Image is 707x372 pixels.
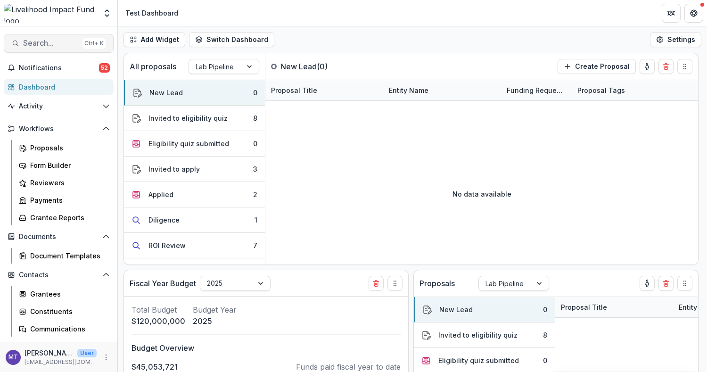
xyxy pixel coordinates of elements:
[555,297,673,317] div: Proposal Title
[82,38,106,49] div: Ctrl + K
[193,315,237,327] p: 2025
[99,63,110,73] span: 52
[15,192,114,208] a: Payments
[148,113,228,123] div: Invited to eligibility quiz
[15,157,114,173] a: Form Builder
[122,6,182,20] nav: breadcrumb
[253,113,257,123] div: 8
[130,278,196,289] p: Fiscal Year Budget
[253,190,257,199] div: 2
[572,85,631,95] div: Proposal Tags
[383,80,501,100] div: Entity Name
[30,306,106,316] div: Constituents
[658,276,674,291] button: Delete card
[149,88,183,98] div: New Lead
[4,121,114,136] button: Open Workflows
[543,355,547,365] div: 0
[662,4,681,23] button: Partners
[30,251,106,261] div: Document Templates
[23,39,79,48] span: Search...
[30,213,106,223] div: Grantee Reports
[8,354,18,360] div: Muthoni Thuo
[124,182,265,207] button: Applied2
[640,59,655,74] button: toggle-assigned-to-me
[19,233,99,241] span: Documents
[123,32,185,47] button: Add Widget
[684,4,703,23] button: Get Help
[4,340,114,355] button: Open Data & Reporting
[132,315,185,327] p: $120,000,000
[30,324,106,334] div: Communications
[255,215,257,225] div: 1
[148,139,229,149] div: Eligibility quiz submitted
[555,302,613,312] div: Proposal Title
[30,160,106,170] div: Form Builder
[4,34,114,53] button: Search...
[265,80,383,100] div: Proposal Title
[4,60,114,75] button: Notifications52
[15,175,114,190] a: Reviewers
[19,82,106,92] div: Dashboard
[414,297,555,322] button: New Lead0
[677,276,692,291] button: Drag
[148,215,180,225] div: Diligence
[130,61,176,72] p: All proposals
[124,106,265,131] button: Invited to eligibility quiz8
[650,32,701,47] button: Settings
[414,322,555,348] button: Invited to eligibility quiz8
[369,276,384,291] button: Delete card
[124,233,265,258] button: ROI Review7
[253,240,257,250] div: 7
[558,59,636,74] button: Create Proposal
[677,59,692,74] button: Drag
[4,229,114,244] button: Open Documents
[572,80,690,100] div: Proposal Tags
[640,276,655,291] button: toggle-assigned-to-me
[30,289,106,299] div: Grantees
[501,80,572,100] div: Funding Requested
[658,59,674,74] button: Delete card
[253,88,257,98] div: 0
[100,4,114,23] button: Open entity switcher
[189,32,274,47] button: Switch Dashboard
[15,140,114,156] a: Proposals
[253,164,257,174] div: 3
[15,248,114,264] a: Document Templates
[30,178,106,188] div: Reviewers
[19,125,99,133] span: Workflows
[4,99,114,114] button: Open Activity
[132,304,185,315] p: Total Budget
[439,305,473,314] div: New Lead
[15,304,114,319] a: Constituents
[148,240,186,250] div: ROI Review
[419,278,455,289] p: Proposals
[452,189,511,199] p: No data available
[387,276,403,291] button: Drag
[19,102,99,110] span: Activity
[15,210,114,225] a: Grantee Reports
[265,85,323,95] div: Proposal Title
[383,85,434,95] div: Entity Name
[19,271,99,279] span: Contacts
[124,80,265,106] button: New Lead0
[125,8,178,18] div: Test Dashboard
[15,286,114,302] a: Grantees
[77,349,97,357] p: User
[30,143,106,153] div: Proposals
[543,330,547,340] div: 8
[15,321,114,337] a: Communications
[280,61,351,72] p: New Lead ( 0 )
[19,64,99,72] span: Notifications
[25,358,97,366] p: [EMAIL_ADDRESS][DOMAIN_NAME]
[148,190,173,199] div: Applied
[438,355,519,365] div: Eligibility quiz submitted
[438,330,518,340] div: Invited to eligibility quiz
[30,195,106,205] div: Payments
[4,4,97,23] img: Livelihood Impact Fund logo
[501,85,572,95] div: Funding Requested
[124,157,265,182] button: Invited to apply3
[193,304,237,315] p: Budget Year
